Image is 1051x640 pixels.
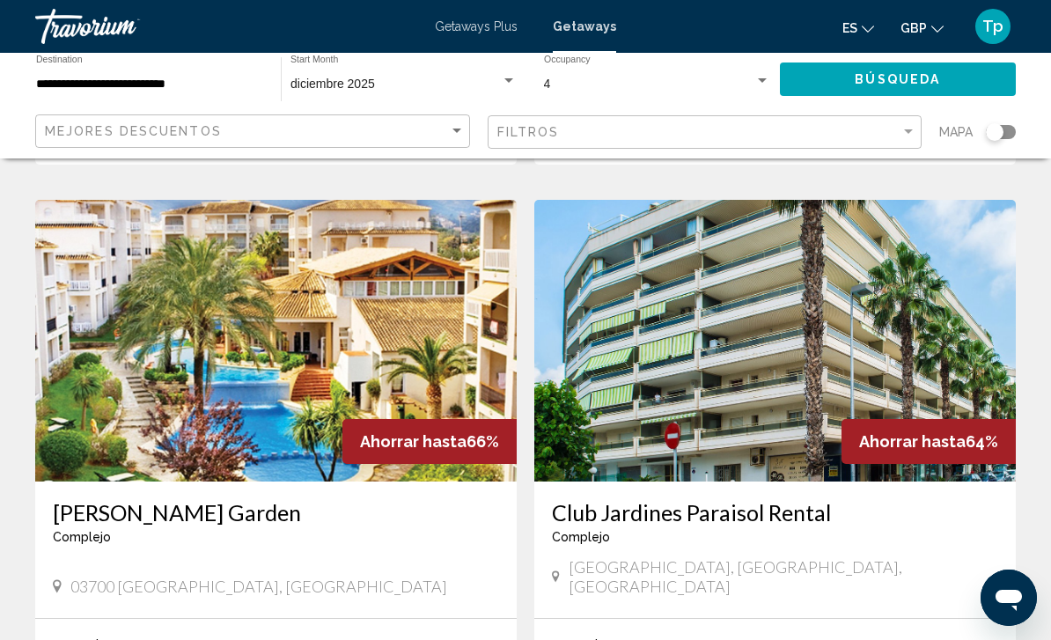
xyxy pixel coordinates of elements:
[534,200,1016,482] img: 3051E01X.jpg
[70,577,447,596] span: 03700 [GEOGRAPHIC_DATA], [GEOGRAPHIC_DATA]
[552,530,610,544] span: Complejo
[35,200,517,482] img: 2928E02X.jpg
[855,73,940,87] span: Búsqueda
[553,19,616,33] a: Getaways
[45,124,222,138] span: Mejores descuentos
[488,114,922,151] button: Filter
[35,9,417,44] a: Travorium
[939,120,973,144] span: Mapa
[342,419,517,464] div: 66%
[981,570,1037,626] iframe: Button to launch messaging window
[45,124,465,139] mat-select: Sort by
[497,125,560,139] span: Filtros
[53,530,111,544] span: Complejo
[900,15,944,40] button: Change currency
[53,499,499,526] a: [PERSON_NAME] Garden
[842,21,857,35] span: es
[982,18,1003,35] span: Tp
[290,77,375,91] span: diciembre 2025
[970,8,1016,45] button: User Menu
[780,63,1017,95] button: Búsqueda
[552,499,998,526] a: Club Jardines Paraisol Rental
[569,557,998,596] span: [GEOGRAPHIC_DATA], [GEOGRAPHIC_DATA], [GEOGRAPHIC_DATA]
[842,15,874,40] button: Change language
[435,19,518,33] a: Getaways Plus
[544,77,551,91] span: 4
[842,419,1016,464] div: 64%
[900,21,927,35] span: GBP
[859,432,966,451] span: Ahorrar hasta
[360,432,467,451] span: Ahorrar hasta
